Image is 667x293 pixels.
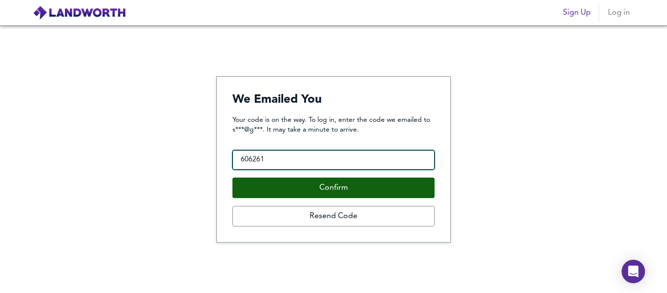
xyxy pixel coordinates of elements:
[232,150,435,170] input: Enter your code
[559,3,595,23] button: Sign Up
[232,178,435,198] button: Confirm
[622,260,645,283] div: Open Intercom Messenger
[563,6,591,20] span: Sign Up
[603,3,634,23] button: Log in
[33,5,126,20] img: logo
[232,115,435,135] p: Your code is on the way. To log in, enter the code we emailed to s***@g***. It may take a minute ...
[232,206,435,226] button: Resend Code
[607,6,630,20] span: Log in
[232,92,435,107] h4: We Emailed You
